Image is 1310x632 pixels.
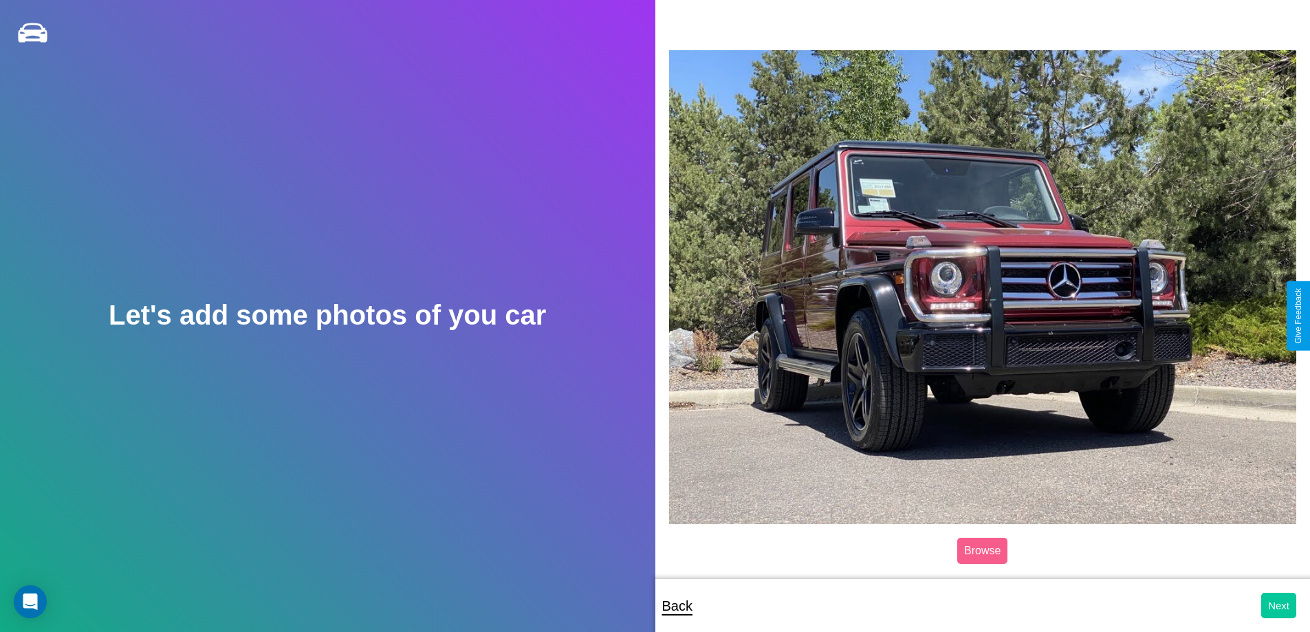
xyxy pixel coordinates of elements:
[669,50,1297,523] img: posted
[109,300,546,331] h2: Let's add some photos of you car
[1293,288,1303,344] div: Give Feedback
[14,585,47,618] div: Open Intercom Messenger
[662,593,692,618] p: Back
[1261,593,1296,618] button: Next
[957,538,1007,564] label: Browse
